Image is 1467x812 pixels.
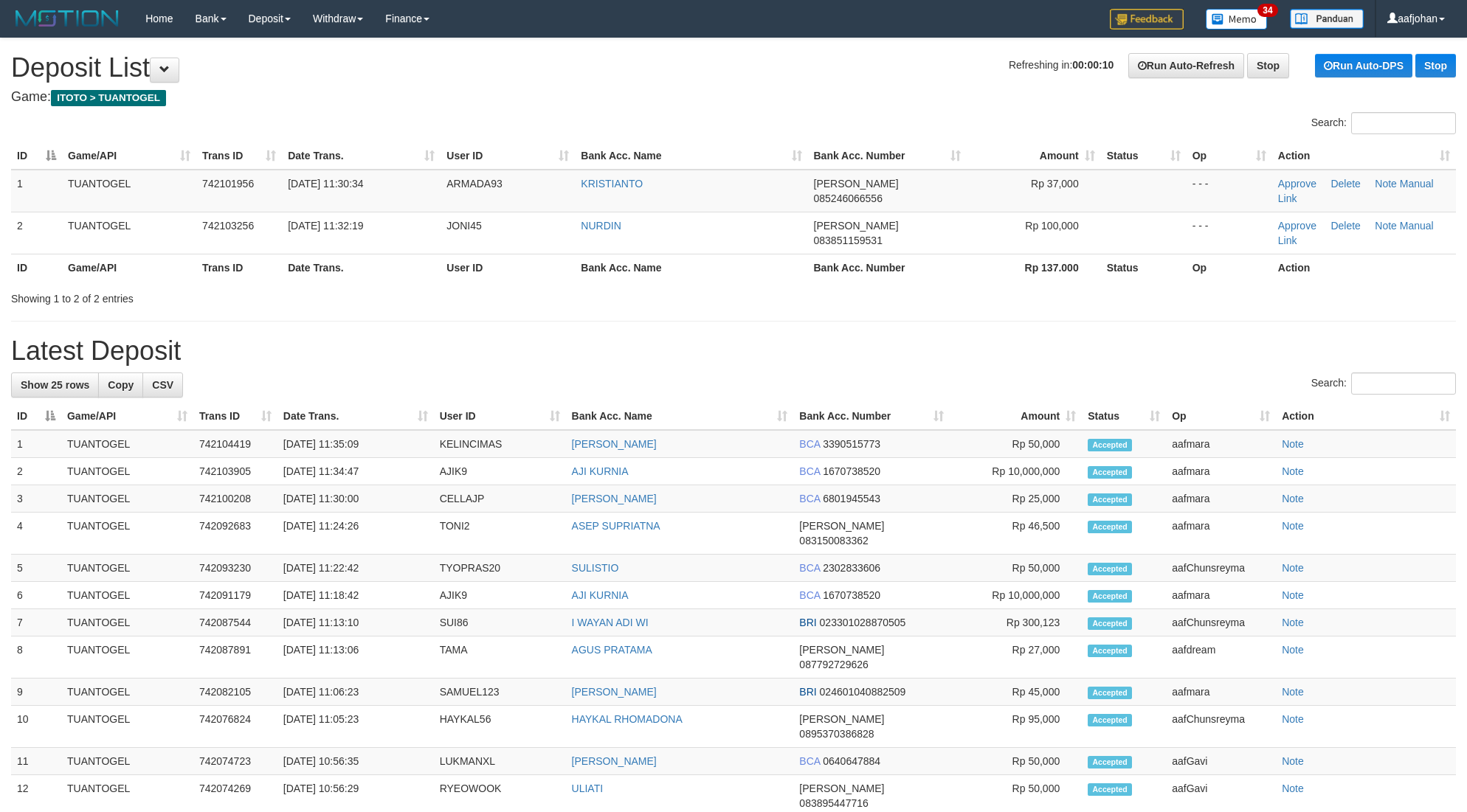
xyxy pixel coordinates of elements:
[277,403,434,430] th: Date Trans.: activate to sort column ascending
[823,755,880,767] span: Copy 0640647884 to clipboard
[51,90,166,106] span: ITOTO > TUANTOGEL
[1166,555,1276,582] td: aafChunsreyma
[1282,465,1304,477] a: Note
[572,562,619,574] a: SULISTIO
[799,713,884,725] span: [PERSON_NAME]
[441,254,575,281] th: User ID
[799,686,816,698] span: BRI
[1101,142,1187,170] th: Status: activate to sort column ascending
[950,706,1082,748] td: Rp 95,000
[196,254,282,281] th: Trans ID
[277,458,434,485] td: [DATE] 11:34:47
[1088,714,1132,726] span: Accepted
[1206,9,1268,30] img: Button%20Memo.svg
[11,706,61,748] td: 10
[1025,220,1078,232] span: Rp 100,000
[11,582,61,609] td: 6
[1166,706,1276,748] td: aafChunsreyma
[152,379,173,391] span: CSV
[11,212,62,254] td: 2
[1101,254,1187,281] th: Status
[62,212,196,254] td: TUANTOGEL
[566,403,794,430] th: Bank Acc. Name: activate to sort column ascending
[193,513,277,555] td: 742092683
[967,254,1101,281] th: Rp 137.000
[1272,142,1456,170] th: Action: activate to sort column ascending
[11,254,62,281] th: ID
[799,520,884,532] span: [PERSON_NAME]
[572,617,649,628] a: I WAYAN ADI WI
[1278,178,1434,204] a: Manual Link
[950,748,1082,775] td: Rp 50,000
[793,403,950,430] th: Bank Acc. Number: activate to sort column ascending
[1110,9,1184,30] img: Feedback.jpg
[98,372,143,398] a: Copy
[11,555,61,582] td: 5
[446,178,502,190] span: ARMADA93
[277,679,434,706] td: [DATE] 11:06:23
[434,430,566,458] td: KELINCIMAS
[277,706,434,748] td: [DATE] 11:05:23
[1187,170,1272,212] td: - - -
[572,589,629,601] a: AJI KURNIA
[61,636,193,679] td: TUANTOGEL
[950,458,1082,485] td: Rp 10,000,000
[434,555,566,582] td: TYOPRAS20
[572,644,652,656] a: AGUS PRATAMA
[799,659,868,670] span: Copy 087792729626 to clipboard
[277,513,434,555] td: [DATE] 11:24:26
[434,679,566,706] td: SAMUEL123
[799,617,816,628] span: BRI
[1330,178,1360,190] a: Delete
[434,403,566,430] th: User ID: activate to sort column ascending
[1166,403,1276,430] th: Op: activate to sort column ascending
[1187,212,1272,254] td: - - -
[61,679,193,706] td: TUANTOGEL
[434,485,566,513] td: CELLAJP
[434,706,566,748] td: HAYKAL56
[11,430,61,458] td: 1
[61,513,193,555] td: TUANTOGEL
[967,142,1101,170] th: Amount: activate to sort column ascending
[814,178,899,190] span: [PERSON_NAME]
[11,336,1456,366] h1: Latest Deposit
[11,7,123,30] img: MOTION_logo.png
[62,170,196,212] td: TUANTOGEL
[434,582,566,609] td: AJIK9
[1311,372,1456,395] label: Search:
[581,220,621,232] a: NURDIN
[799,755,820,767] span: BCA
[434,636,566,679] td: TAMA
[277,582,434,609] td: [DATE] 11:18:42
[572,520,660,532] a: ASEP SUPRIATNA
[61,430,193,458] td: TUANTOGEL
[441,142,575,170] th: User ID: activate to sort column ascending
[193,609,277,636] td: 742087544
[572,713,683,725] a: HAYKAL RHOMADONA
[1315,54,1412,77] a: Run Auto-DPS
[193,679,277,706] td: 742082105
[61,485,193,513] td: TUANTOGEL
[1187,254,1272,281] th: Op
[1166,748,1276,775] td: aafGavi
[575,254,807,281] th: Bank Acc. Name
[950,430,1082,458] td: Rp 50,000
[823,562,880,574] span: Copy 2302833606 to clipboard
[1088,439,1132,451] span: Accepted
[1351,372,1456,395] input: Search:
[193,430,277,458] td: 742104419
[1311,112,1456,134] label: Search:
[277,748,434,775] td: [DATE] 10:56:35
[1088,493,1132,506] span: Accepted
[1166,458,1276,485] td: aafmara
[11,679,61,706] td: 9
[11,485,61,513] td: 3
[1088,466,1132,479] span: Accepted
[11,372,99,398] a: Show 25 rows
[193,706,277,748] td: 742076824
[1415,54,1456,77] a: Stop
[1375,178,1397,190] a: Note
[277,555,434,582] td: [DATE] 11:22:42
[1166,679,1276,706] td: aafmara
[1166,582,1276,609] td: aafmara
